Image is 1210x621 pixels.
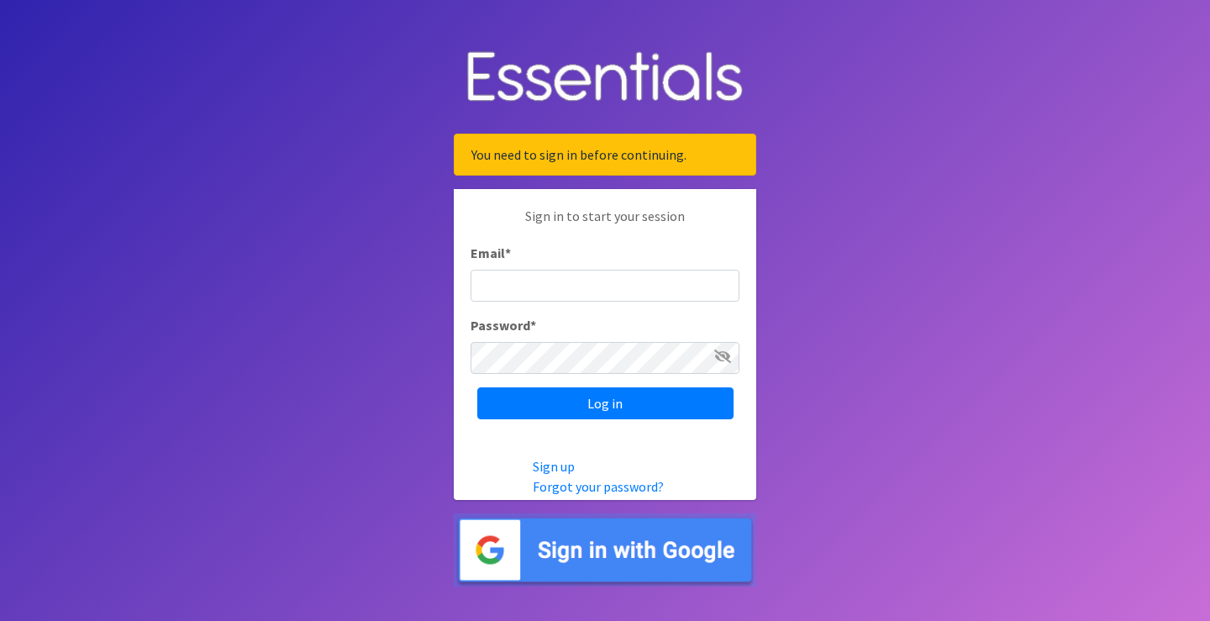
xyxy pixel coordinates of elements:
[530,317,536,334] abbr: required
[471,206,739,243] p: Sign in to start your session
[454,34,756,121] img: Human Essentials
[471,315,536,335] label: Password
[505,245,511,261] abbr: required
[533,458,575,475] a: Sign up
[454,513,756,587] img: Sign in with Google
[471,243,511,263] label: Email
[454,134,756,176] div: You need to sign in before continuing.
[533,478,664,495] a: Forgot your password?
[477,387,734,419] input: Log in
